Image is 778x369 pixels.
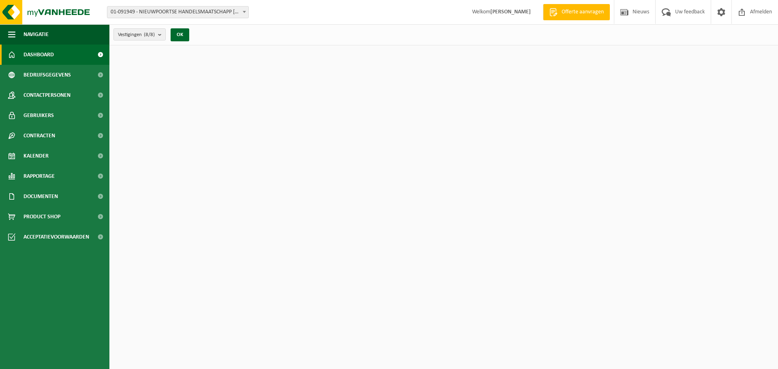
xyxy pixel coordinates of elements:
[24,65,71,85] span: Bedrijfsgegevens
[24,186,58,207] span: Documenten
[24,207,60,227] span: Product Shop
[490,9,531,15] strong: [PERSON_NAME]
[24,45,54,65] span: Dashboard
[24,105,54,126] span: Gebruikers
[107,6,248,18] span: 01-091949 - NIEUWPOORTSE HANDELSMAATSCHAPP NIEUWPOORT - NIEUWPOORT
[113,28,166,41] button: Vestigingen(8/8)
[24,85,71,105] span: Contactpersonen
[24,227,89,247] span: Acceptatievoorwaarden
[24,146,49,166] span: Kalender
[118,29,155,41] span: Vestigingen
[107,6,249,18] span: 01-091949 - NIEUWPOORTSE HANDELSMAATSCHAPP NIEUWPOORT - NIEUWPOORT
[24,166,55,186] span: Rapportage
[24,24,49,45] span: Navigatie
[144,32,155,37] count: (8/8)
[24,126,55,146] span: Contracten
[171,28,189,41] button: OK
[543,4,610,20] a: Offerte aanvragen
[560,8,606,16] span: Offerte aanvragen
